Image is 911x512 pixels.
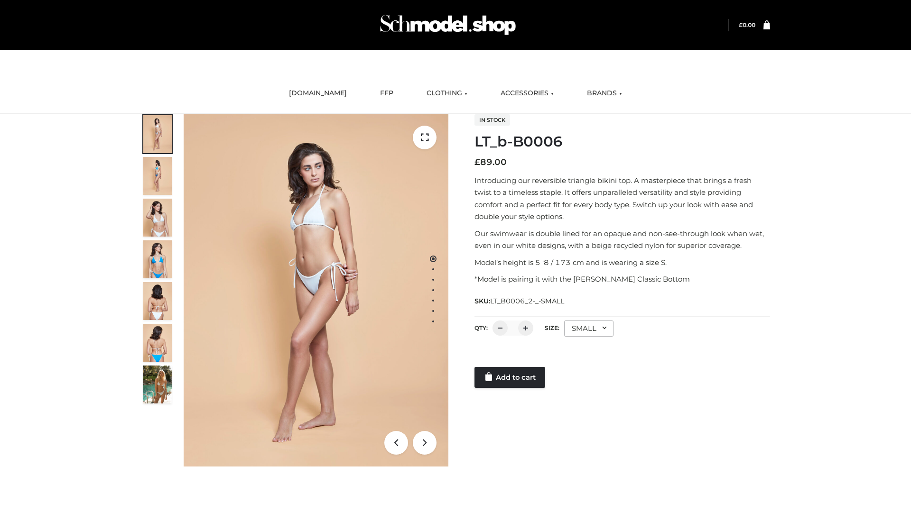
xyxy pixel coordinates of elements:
[143,324,172,362] img: ArielClassicBikiniTop_CloudNine_AzureSky_OW114ECO_8-scaled.jpg
[739,21,755,28] a: £0.00
[580,83,629,104] a: BRANDS
[474,157,480,167] span: £
[474,157,507,167] bdi: 89.00
[474,295,565,307] span: SKU:
[419,83,474,104] a: CLOTHING
[739,21,755,28] bdi: 0.00
[474,367,545,388] a: Add to cart
[474,256,770,269] p: Model’s height is 5 ‘8 / 173 cm and is wearing a size S.
[377,6,519,44] img: Schmodel Admin 964
[474,174,770,223] p: Introducing our reversible triangle bikini top. A masterpiece that brings a fresh twist to a time...
[739,21,743,28] span: £
[545,324,559,331] label: Size:
[282,83,354,104] a: [DOMAIN_NAME]
[474,114,510,126] span: In stock
[143,240,172,278] img: ArielClassicBikiniTop_CloudNine_AzureSky_OW114ECO_4-scaled.jpg
[143,199,172,237] img: ArielClassicBikiniTop_CloudNine_AzureSky_OW114ECO_3-scaled.jpg
[474,273,770,285] p: *Model is pairing it with the [PERSON_NAME] Classic Bottom
[474,133,770,150] h1: LT_b-B0006
[564,320,614,337] div: SMALL
[493,83,561,104] a: ACCESSORIES
[373,83,400,104] a: FFP
[143,282,172,320] img: ArielClassicBikiniTop_CloudNine_AzureSky_OW114ECO_7-scaled.jpg
[143,157,172,195] img: ArielClassicBikiniTop_CloudNine_AzureSky_OW114ECO_2-scaled.jpg
[474,228,770,252] p: Our swimwear is double lined for an opaque and non-see-through look when wet, even in our white d...
[143,115,172,153] img: ArielClassicBikiniTop_CloudNine_AzureSky_OW114ECO_1-scaled.jpg
[474,324,488,331] label: QTY:
[184,114,448,466] img: ArielClassicBikiniTop_CloudNine_AzureSky_OW114ECO_1
[490,297,564,305] span: LT_B0006_2-_-SMALL
[143,366,172,403] img: Arieltop_CloudNine_AzureSky2.jpg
